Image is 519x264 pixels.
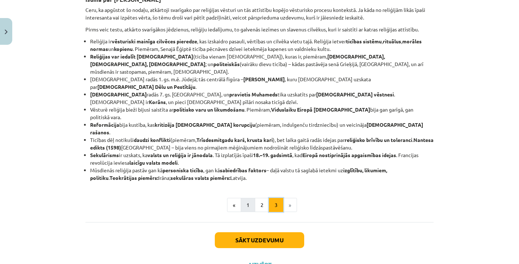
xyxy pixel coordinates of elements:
b: 18.–19. gadsimtā [253,152,292,158]
b: vēsturiski mainīga cilvēces pieredze [112,38,197,44]
b: reliģisko brīvību un toleranci [345,137,412,143]
b: rituālus [383,38,401,44]
b: pravietis Muhameds [229,91,278,98]
li: Vēsturē reliģija bieži bijusi saistīta ar . Piemēram, bija gan garīgā, gan politiskā vara. [90,106,434,121]
b: [DEMOGRAPHIC_DATA], [DEMOGRAPHIC_DATA], [DEMOGRAPHIC_DATA] [90,53,385,67]
nav: Page navigation example [85,198,434,212]
li: Mūsdienās reliģija pastāv gan kā , gan kā – daļā valstu tā saglabā ietekmi uz . Irāna; Latvija. [90,166,434,182]
b: valsts un reliģija ir jānodala [147,152,213,158]
b: morāles normas [90,38,422,52]
b: Korāns [149,99,166,105]
b: sekulāras valsts piemērs: [170,174,230,181]
button: Sākt uzdevumu [215,232,304,248]
b: Teokrātijas piemērs: [110,174,158,181]
b: [DEMOGRAPHIC_DATA] [90,91,147,98]
b: Reliģijas var iedalīt [DEMOGRAPHIC_DATA] [90,53,193,60]
b: personiska ticība [163,167,203,173]
b: ticības sistēmu [346,38,382,44]
button: 1 [241,198,255,212]
b: izglītību, likumiem, politiku [90,167,387,181]
b: daudzi konflikti [134,137,170,143]
b: sabiedrības faktors [220,167,266,173]
li: Ticības dēļ notikuši (piemēram, ), bet laika gaitā radās idejas par . [GEOGRAPHIC_DATA] – bija vi... [90,136,434,151]
li: (ticība vienam [DEMOGRAPHIC_DATA]), kuras ir, piemēram, ; un (vairāku dievu ticība) – kādas pastā... [90,53,434,75]
li: [DEMOGRAPHIC_DATA] radās 1. gs. m.ē. Jūdejā; tās centrālā figūra – , kuru [DEMOGRAPHIC_DATA] uzsk... [90,75,434,91]
p: Ceru, ka apgūstot šo nodaļu, atkārtoji svarīgako par reliģijas vēsturi un tās attīstību kopējo vē... [85,6,434,21]
p: Pirms veic testu, atkārto svarīgākos jēdzienus, reliģiju iedalījumu, to galvenās iezīmes un slave... [85,26,434,33]
b: kopienu [114,46,133,52]
b: politeiskās [213,61,240,67]
b: Nantesa edikts (1598) [90,137,434,151]
li: ir uzskats, ka . Tā izplatījās īpaši , kad . Francijas revolūcija ieviesa . [90,151,434,166]
button: 2 [255,198,269,212]
b: [DEMOGRAPHIC_DATA] rašanos [90,121,423,135]
b: politisko varu un likumdošanu [173,106,244,113]
li: radās 7. gs. [GEOGRAPHIC_DATA], un tika uzskatīts par . [DEMOGRAPHIC_DATA] ir , un pieci [DEMOGRA... [90,91,434,106]
b: Trīsdesmitgadu karš, krusta kari [196,137,273,143]
b: [DEMOGRAPHIC_DATA] vēstnesi [316,91,394,98]
img: icon-close-lesson-0947bae3869378f0d4975bcd49f059093ad1ed9edebbc8119c70593378902aed.svg [5,30,8,34]
button: « [227,198,241,212]
button: 3 [269,198,283,212]
li: Reliģija ir , kas izskaidro pasauli, vērtības un cilvēka vietu tajā. Reliģija ietver , , un . Pie... [90,38,434,53]
b: Viduslaiku Eiropā [DEMOGRAPHIC_DATA] [271,106,370,113]
b: kritizēja [DEMOGRAPHIC_DATA] korupciju [155,121,255,128]
b: [DEMOGRAPHIC_DATA] Dēlu un Pestītāju [97,83,195,90]
li: bija kustība, kas (piemēram, indulgenču tirdzniecību) un veicināja . [90,121,434,136]
b: Sekulārisms [90,152,119,158]
b: Eiropā nostiprinājās apgaismības idejas [302,152,396,158]
b: laicīgu valsts modeli [129,159,178,166]
b: Reformācija [90,121,119,128]
b: [PERSON_NAME] [243,76,285,82]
